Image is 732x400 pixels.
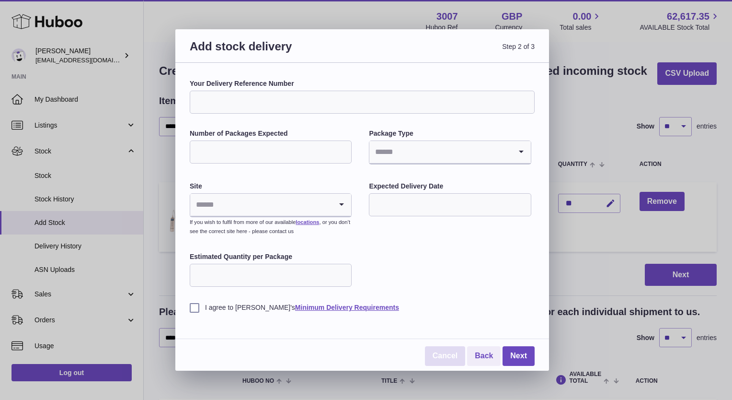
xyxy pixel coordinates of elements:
a: Cancel [425,346,465,366]
label: Site [190,182,352,191]
div: Search for option [369,141,530,164]
label: Number of Packages Expected [190,129,352,138]
label: Expected Delivery Date [369,182,531,191]
label: Estimated Quantity per Package [190,252,352,261]
input: Search for option [190,194,332,216]
a: Minimum Delivery Requirements [295,304,399,311]
a: locations [296,219,319,225]
label: I agree to [PERSON_NAME]'s [190,303,535,312]
label: Package Type [369,129,531,138]
h3: Add stock delivery [190,39,362,65]
span: Step 2 of 3 [362,39,535,65]
input: Search for option [369,141,511,163]
small: If you wish to fulfil from more of our available , or you don’t see the correct site here - pleas... [190,219,350,234]
label: Your Delivery Reference Number [190,79,535,88]
div: Search for option [190,194,351,217]
a: Back [467,346,501,366]
a: Next [503,346,535,366]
